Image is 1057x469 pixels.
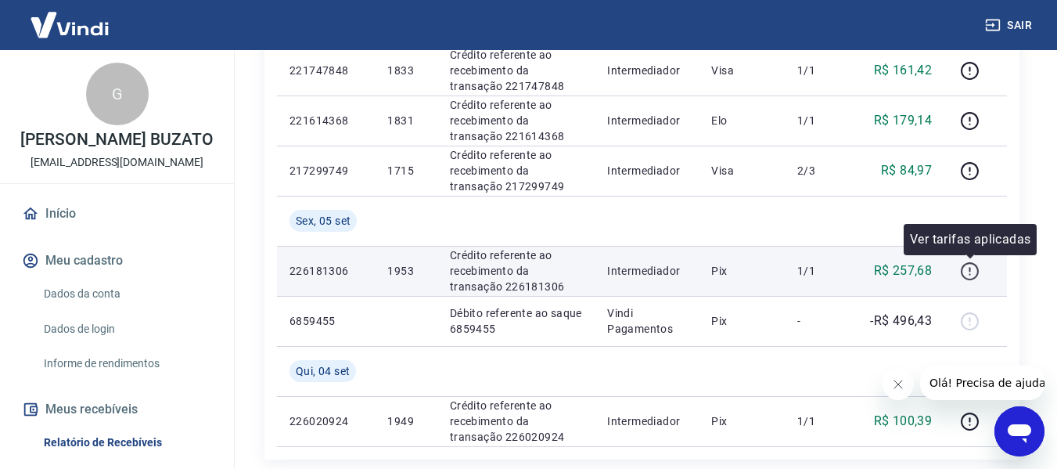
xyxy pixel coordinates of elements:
[881,161,932,180] p: R$ 84,97
[289,263,362,279] p: 226181306
[20,132,213,148] p: [PERSON_NAME] BUZATO
[711,263,772,279] p: Pix
[797,413,843,429] p: 1/1
[607,413,686,429] p: Intermediador
[450,47,582,94] p: Crédito referente ao recebimento da transação 221747848
[797,263,843,279] p: 1/1
[982,11,1038,40] button: Sair
[19,392,215,427] button: Meus recebíveis
[387,413,424,429] p: 1949
[797,163,843,179] p: 2/3
[296,213,351,229] span: Sex, 05 set
[711,313,772,329] p: Pix
[289,163,362,179] p: 217299749
[874,262,933,280] p: R$ 257,68
[797,313,843,329] p: -
[910,230,1030,249] p: Ver tarifas aplicadas
[19,244,215,278] button: Meu cadastro
[38,427,215,459] a: Relatório de Recebíveis
[19,197,215,231] a: Início
[883,369,914,400] iframe: Fechar mensagem
[19,1,120,49] img: Vindi
[607,163,686,179] p: Intermediador
[38,278,215,310] a: Dados da conta
[797,113,843,128] p: 1/1
[289,63,362,78] p: 221747848
[450,398,582,445] p: Crédito referente ao recebimento da transação 226020924
[387,263,424,279] p: 1953
[450,97,582,144] p: Crédito referente ao recebimento da transação 221614368
[711,63,772,78] p: Visa
[387,113,424,128] p: 1831
[450,247,582,294] p: Crédito referente ao recebimento da transação 226181306
[38,348,215,380] a: Informe de rendimentos
[607,63,686,78] p: Intermediador
[711,113,772,128] p: Elo
[607,305,686,337] p: Vindi Pagamentos
[450,305,582,337] p: Débito referente ao saque 6859455
[387,63,424,78] p: 1833
[920,366,1044,400] iframe: Mensagem da empresa
[711,413,772,429] p: Pix
[289,313,362,329] p: 6859455
[86,63,149,125] div: G
[296,363,350,379] span: Qui, 04 set
[870,312,932,330] p: -R$ 496,43
[874,412,933,431] p: R$ 100,39
[711,163,772,179] p: Visa
[450,147,582,194] p: Crédito referente ao recebimento da transação 217299749
[607,263,686,279] p: Intermediador
[289,113,362,128] p: 221614368
[874,61,933,80] p: R$ 161,42
[994,406,1044,456] iframe: Botão para abrir a janela de mensagens
[874,111,933,130] p: R$ 179,14
[607,113,686,128] p: Intermediador
[289,413,362,429] p: 226020924
[38,313,215,345] a: Dados de login
[797,63,843,78] p: 1/1
[31,154,203,171] p: [EMAIL_ADDRESS][DOMAIN_NAME]
[387,163,424,179] p: 1715
[9,11,131,23] span: Olá! Precisa de ajuda?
